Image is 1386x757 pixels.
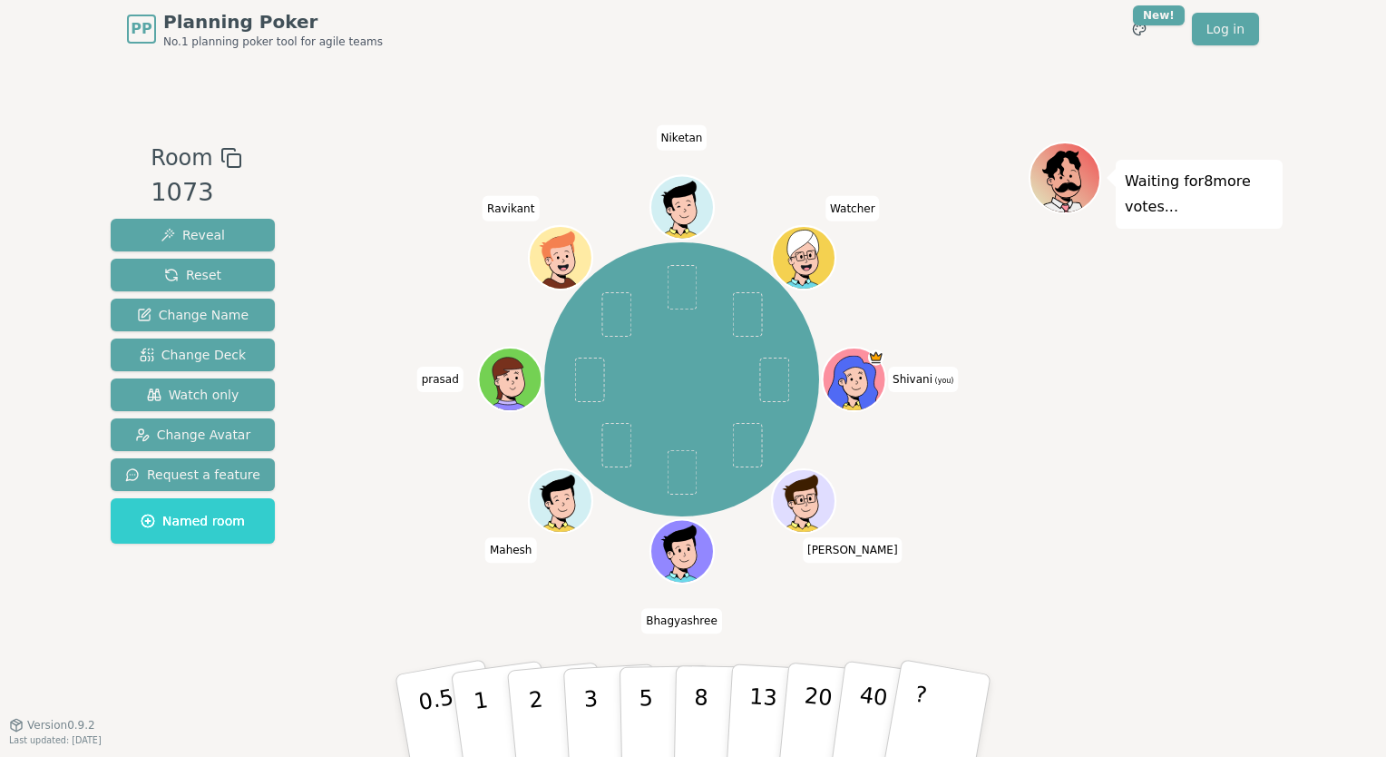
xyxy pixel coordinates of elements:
[485,538,537,564] span: Click to change your name
[147,386,239,404] span: Watch only
[657,125,708,151] span: Click to change your name
[111,418,275,451] button: Change Avatar
[111,259,275,291] button: Reset
[141,512,245,530] span: Named room
[825,196,880,221] span: Click to change your name
[888,367,958,392] span: Click to change your name
[163,34,383,49] span: No.1 planning poker tool for agile teams
[137,306,249,324] span: Change Name
[111,299,275,331] button: Change Name
[164,266,221,284] span: Reset
[111,458,275,491] button: Request a feature
[9,718,95,732] button: Version0.9.2
[1133,5,1185,25] div: New!
[417,367,464,392] span: Click to change your name
[131,18,151,40] span: PP
[125,466,260,484] span: Request a feature
[161,226,225,244] span: Reveal
[641,609,722,634] span: Click to change your name
[867,349,883,366] span: Shivani is the host
[151,174,241,211] div: 1073
[1123,13,1156,45] button: New!
[483,196,539,221] span: Click to change your name
[111,339,275,371] button: Change Deck
[135,426,251,444] span: Change Avatar
[127,9,383,49] a: PPPlanning PokerNo.1 planning poker tool for agile teams
[111,498,275,544] button: Named room
[111,378,275,411] button: Watch only
[151,142,212,174] span: Room
[803,538,903,564] span: Click to change your name
[140,346,246,364] span: Change Deck
[1125,169,1274,220] p: Waiting for 8 more votes...
[163,9,383,34] span: Planning Poker
[824,349,883,409] button: Click to change your avatar
[27,718,95,732] span: Version 0.9.2
[1192,13,1259,45] a: Log in
[111,219,275,251] button: Reveal
[9,735,102,745] span: Last updated: [DATE]
[932,377,954,385] span: (you)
